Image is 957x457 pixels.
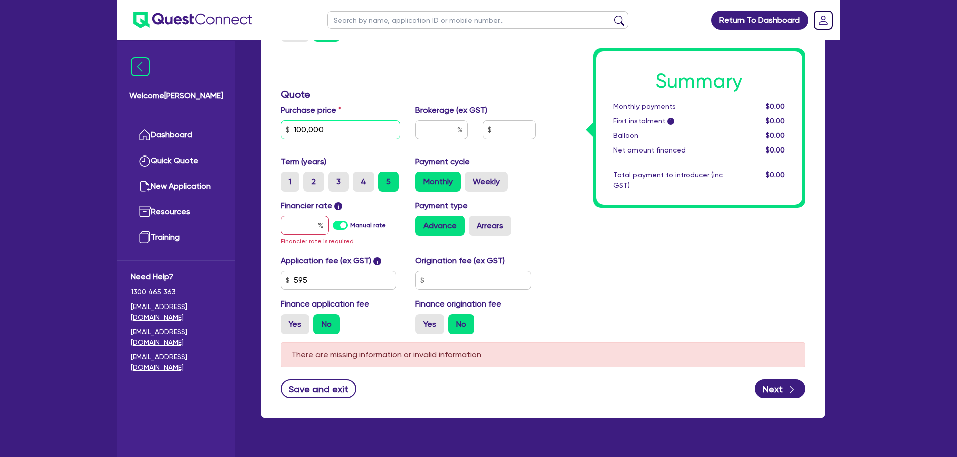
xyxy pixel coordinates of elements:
[281,238,354,245] span: Financier rate is required
[139,155,151,167] img: quick-quote
[131,174,222,199] a: New Application
[131,327,222,348] a: [EMAIL_ADDRESS][DOMAIN_NAME]
[415,314,444,334] label: Yes
[281,172,299,192] label: 1
[766,131,785,139] span: $0.00
[281,379,357,398] button: Save and exit
[281,342,805,367] div: There are missing information or invalid information
[415,104,487,116] label: Brokerage (ex GST)
[353,172,374,192] label: 4
[810,7,836,33] a: Dropdown toggle
[131,122,222,148] a: Dashboard
[131,57,150,76] img: icon-menu-close
[313,314,340,334] label: No
[131,199,222,225] a: Resources
[131,287,222,297] span: 1300 465 363
[711,11,808,30] a: Return To Dashboard
[281,255,371,267] label: Application fee (ex GST)
[766,171,785,179] span: $0.00
[281,314,309,334] label: Yes
[327,11,628,29] input: Search by name, application ID or mobile number...
[281,298,369,310] label: Finance application fee
[766,117,785,125] span: $0.00
[415,172,461,192] label: Monthly
[465,172,508,192] label: Weekly
[328,172,349,192] label: 3
[667,118,674,125] span: i
[606,101,730,112] div: Monthly payments
[139,180,151,192] img: new-application
[131,225,222,250] a: Training
[613,69,785,93] h1: Summary
[133,12,252,28] img: quest-connect-logo-blue
[606,145,730,156] div: Net amount financed
[303,172,324,192] label: 2
[766,102,785,110] span: $0.00
[606,116,730,126] div: First instalment
[415,298,501,310] label: Finance origination fee
[281,156,326,168] label: Term (years)
[415,255,505,267] label: Origination fee (ex GST)
[281,104,341,116] label: Purchase price
[131,271,222,283] span: Need Help?
[350,221,386,230] label: Manual rate
[766,146,785,154] span: $0.00
[415,200,468,212] label: Payment type
[131,148,222,174] a: Quick Quote
[415,156,470,168] label: Payment cycle
[281,88,536,100] h3: Quote
[129,90,223,102] span: Welcome [PERSON_NAME]
[281,200,343,212] label: Financier rate
[139,231,151,243] img: training
[755,379,805,398] button: Next
[139,206,151,218] img: resources
[415,216,465,236] label: Advance
[131,352,222,373] a: [EMAIL_ADDRESS][DOMAIN_NAME]
[448,314,474,334] label: No
[378,172,399,192] label: 5
[334,202,342,210] span: i
[373,257,381,265] span: i
[606,170,730,191] div: Total payment to introducer (inc GST)
[606,130,730,141] div: Balloon
[469,216,511,236] label: Arrears
[131,301,222,323] a: [EMAIL_ADDRESS][DOMAIN_NAME]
